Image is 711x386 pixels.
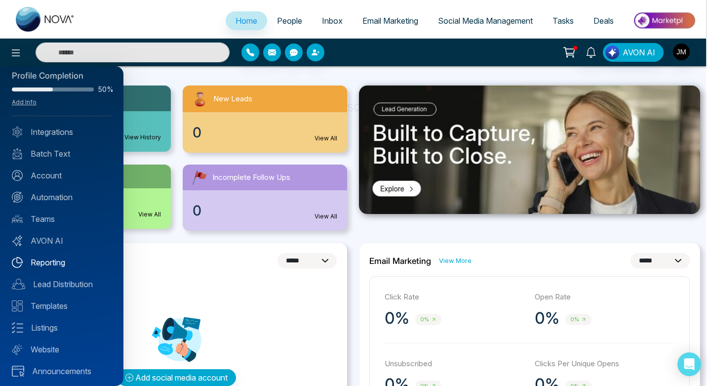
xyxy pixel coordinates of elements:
[12,70,112,83] div: Profile Completion
[12,235,112,247] a: AVON AI
[12,214,23,224] img: team.svg
[12,213,112,225] a: Teams
[12,126,112,138] a: Integrations
[12,366,24,377] img: announcements.svg
[12,300,112,312] a: Templates
[12,148,112,160] a: Batch Text
[12,192,23,203] img: Automation.svg
[12,257,23,268] img: Reporting.svg
[98,86,112,93] span: 50%
[12,365,112,377] a: Announcements
[12,322,112,334] a: Listings
[12,148,23,159] img: batch_text_white.png
[12,300,23,311] img: Templates.svg
[677,352,701,376] div: Open Intercom Messenger
[12,170,112,181] a: Account
[12,279,25,290] img: Lead-dist.svg
[12,343,112,355] a: Website
[12,257,112,268] a: Reporting
[12,191,112,203] a: Automation
[12,235,23,246] img: Avon-AI.svg
[12,127,23,137] img: Integrated.svg
[12,170,23,181] img: Account.svg
[12,322,23,333] img: Listings.svg
[12,344,23,355] img: Website.svg
[12,98,37,106] a: Add Info
[12,278,112,290] a: Lead Distribution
